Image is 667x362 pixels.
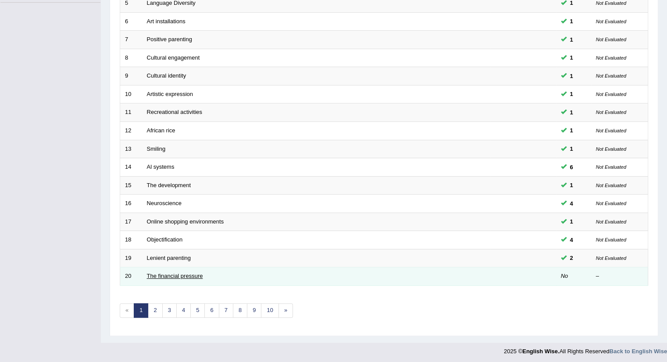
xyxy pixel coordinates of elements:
[261,303,278,318] a: 10
[134,303,148,318] a: 1
[596,92,626,97] small: Not Evaluated
[522,348,559,355] strong: English Wise.
[147,163,175,170] a: Al systems
[147,91,193,97] a: Artistic expression
[596,73,626,78] small: Not Evaluated
[596,0,626,6] small: Not Evaluated
[120,176,142,195] td: 15
[567,235,577,245] span: You can still take this question
[147,72,186,79] a: Cultural identity
[147,54,200,61] a: Cultural engagement
[120,158,142,177] td: 14
[596,272,643,280] div: –
[596,237,626,242] small: Not Evaluated
[567,199,577,208] span: You can still take this question
[596,110,626,115] small: Not Evaluated
[147,18,185,25] a: Art installations
[219,303,233,318] a: 7
[567,253,577,263] span: You can still take this question
[247,303,261,318] a: 9
[147,255,191,261] a: Lenient parenting
[596,183,626,188] small: Not Evaluated
[120,195,142,213] td: 16
[120,49,142,67] td: 8
[233,303,247,318] a: 8
[147,236,183,243] a: Objectification
[596,164,626,170] small: Not Evaluated
[596,55,626,60] small: Not Evaluated
[567,163,577,172] span: You can still take this question
[567,126,577,135] span: You can still take this question
[176,303,191,318] a: 4
[596,128,626,133] small: Not Evaluated
[120,31,142,49] td: 7
[596,146,626,152] small: Not Evaluated
[162,303,177,318] a: 3
[120,303,134,318] span: «
[147,146,166,152] a: Smiling
[596,37,626,42] small: Not Evaluated
[120,140,142,158] td: 13
[596,201,626,206] small: Not Evaluated
[567,144,577,153] span: You can still take this question
[147,218,224,225] a: Online shopping environments
[567,71,577,81] span: You can still take this question
[504,343,667,355] div: 2025 © All Rights Reserved
[147,200,182,206] a: Neuroscience
[204,303,219,318] a: 6
[120,85,142,103] td: 10
[278,303,293,318] a: »
[147,127,175,134] a: African rice
[567,89,577,99] span: You can still take this question
[561,273,568,279] em: No
[147,182,191,188] a: The development
[147,109,202,115] a: Recreational activities
[567,217,577,226] span: You can still take this question
[120,249,142,267] td: 19
[567,108,577,117] span: You can still take this question
[120,213,142,231] td: 17
[120,12,142,31] td: 6
[120,121,142,140] td: 12
[120,267,142,286] td: 20
[567,53,577,62] span: You can still take this question
[567,181,577,190] span: You can still take this question
[596,19,626,24] small: Not Evaluated
[120,103,142,122] td: 11
[147,273,203,279] a: The financial pressure
[610,348,667,355] a: Back to English Wise
[148,303,162,318] a: 2
[120,231,142,249] td: 18
[147,36,192,43] a: Positive parenting
[190,303,205,318] a: 5
[567,17,577,26] span: You can still take this question
[567,35,577,44] span: You can still take this question
[596,219,626,224] small: Not Evaluated
[120,67,142,85] td: 9
[596,256,626,261] small: Not Evaluated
